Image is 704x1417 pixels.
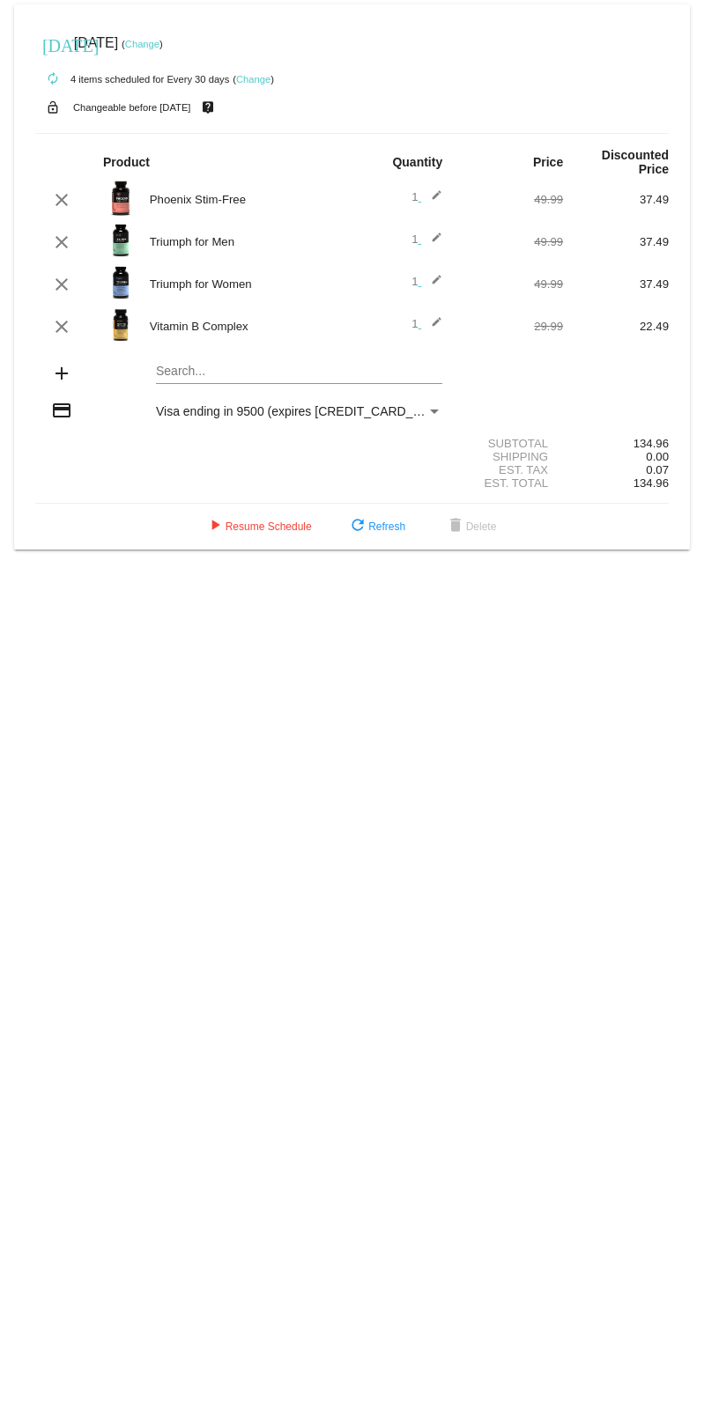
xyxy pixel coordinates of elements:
div: Phoenix Stim-Free [141,193,352,206]
div: 37.49 [563,193,669,206]
div: Est. Tax [457,463,563,476]
mat-icon: refresh [347,516,368,537]
span: 0.07 [646,463,669,476]
span: Refresh [347,520,405,533]
mat-icon: clear [51,274,72,295]
div: 37.49 [563,235,669,248]
mat-icon: add [51,363,72,384]
mat-select: Payment Method [156,404,442,418]
button: Resume Schedule [190,511,326,542]
div: 49.99 [457,277,563,291]
small: ( ) [233,74,274,85]
mat-icon: clear [51,232,72,253]
img: updated-4.8-triumph-female.png [103,265,138,300]
mat-icon: lock_open [42,96,63,119]
span: 1 [411,275,442,288]
span: 0.00 [646,450,669,463]
span: 1 [411,317,442,330]
mat-icon: clear [51,189,72,210]
span: 1 [411,232,442,246]
div: 29.99 [457,320,563,333]
div: Vitamin B Complex [141,320,352,333]
span: 1 [411,190,442,203]
mat-icon: edit [421,232,442,253]
small: Changeable before [DATE] [73,102,191,113]
button: Refresh [333,511,419,542]
div: Triumph for Women [141,277,352,291]
mat-icon: clear [51,316,72,337]
strong: Price [533,155,563,169]
mat-icon: live_help [197,96,219,119]
img: Image-1-Carousel-PhoenixSF-v3.0.png [103,181,138,216]
input: Search... [156,365,442,379]
strong: Quantity [392,155,442,169]
div: 22.49 [563,320,669,333]
img: vitamin-b-image.png [103,307,138,343]
small: 4 items scheduled for Every 30 days [35,74,229,85]
div: Triumph for Men [141,235,352,248]
strong: Product [103,155,150,169]
span: 134.96 [634,476,669,490]
button: Delete [431,511,511,542]
div: 49.99 [457,235,563,248]
a: Change [125,39,159,49]
div: 37.49 [563,277,669,291]
div: Subtotal [457,437,563,450]
mat-icon: edit [421,316,442,337]
mat-icon: [DATE] [42,33,63,55]
span: Visa ending in 9500 (expires [CREDIT_CARD_DATA]) [156,404,451,418]
div: 134.96 [563,437,669,450]
a: Change [236,74,270,85]
div: 49.99 [457,193,563,206]
mat-icon: credit_card [51,400,72,421]
strong: Discounted Price [602,148,669,176]
div: Shipping [457,450,563,463]
mat-icon: play_arrow [204,516,226,537]
mat-icon: delete [445,516,466,537]
mat-icon: edit [421,274,442,295]
span: Resume Schedule [204,520,312,533]
mat-icon: autorenew [42,69,63,90]
div: Est. Total [457,476,563,490]
img: Image-1-Triumph_carousel-front-transp.png [103,223,138,258]
small: ( ) [122,39,163,49]
span: Delete [445,520,497,533]
mat-icon: edit [421,189,442,210]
